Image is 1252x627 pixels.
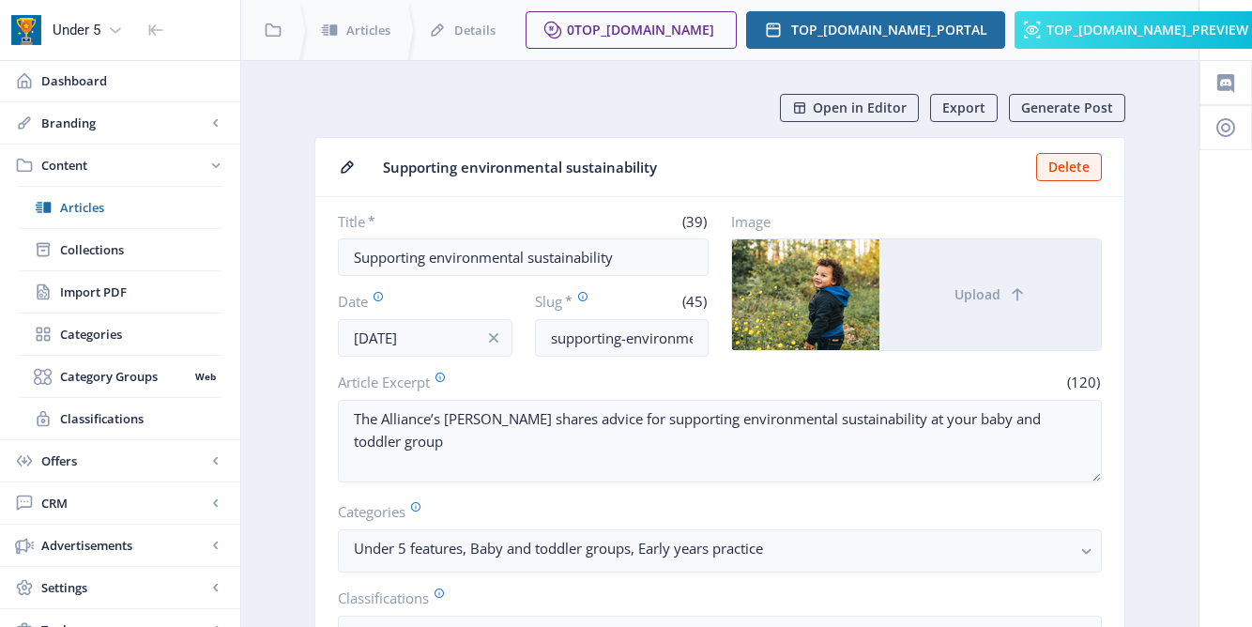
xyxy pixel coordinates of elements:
[19,356,221,397] a: Category GroupsWeb
[19,313,221,355] a: Categories
[484,329,503,347] nb-icon: info
[930,94,998,122] button: Export
[338,291,497,312] label: Date
[1064,373,1102,391] span: (120)
[346,21,390,39] span: Articles
[731,212,1087,231] label: Image
[942,100,985,115] span: Export
[1009,94,1125,122] button: Generate Post
[338,238,709,276] input: Type Article Title ...
[60,283,221,301] span: Import PDF
[679,292,709,311] span: (45)
[383,158,1025,177] span: Supporting environmental sustainability
[11,15,41,45] img: app-icon.png
[780,94,919,122] button: Open in Editor
[60,325,221,344] span: Categories
[41,494,206,512] span: CRM
[535,319,710,357] input: this-is-how-a-slug-looks-like
[41,71,225,90] span: Dashboard
[41,578,206,597] span: Settings
[354,537,1071,559] nb-select-label: Under 5 features, Baby and toddler groups, Early years practice
[338,501,1087,522] label: Categories
[53,9,100,51] div: Under 5
[19,229,221,270] a: Collections
[1036,153,1102,181] button: Delete
[475,319,512,357] button: info
[454,21,496,39] span: Details
[60,240,221,259] span: Collections
[19,187,221,228] a: Articles
[41,114,206,132] span: Branding
[338,319,512,357] input: Publishing Date
[791,23,987,38] span: TOP_[DOMAIN_NAME]_PORTAL
[338,372,712,392] label: Article Excerpt
[19,398,221,439] a: Classifications
[41,451,206,470] span: Offers
[879,239,1101,350] button: Upload
[679,212,709,231] span: (39)
[60,367,189,386] span: Category Groups
[338,212,516,231] label: Title
[60,409,221,428] span: Classifications
[574,21,714,38] span: TOP_[DOMAIN_NAME]
[189,367,221,386] nb-badge: Web
[813,100,907,115] span: Open in Editor
[41,536,206,555] span: Advertisements
[746,11,1005,49] button: TOP_[DOMAIN_NAME]_PORTAL
[41,156,206,175] span: Content
[1021,100,1113,115] span: Generate Post
[1046,23,1248,38] span: TOP_[DOMAIN_NAME]_PREVIEW
[535,291,615,312] label: Slug
[60,198,221,217] span: Articles
[19,271,221,313] a: Import PDF
[954,287,1000,302] span: Upload
[526,11,737,49] button: 0TOP_[DOMAIN_NAME]
[338,529,1102,573] button: Under 5 features, Baby and toddler groups, Early years practice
